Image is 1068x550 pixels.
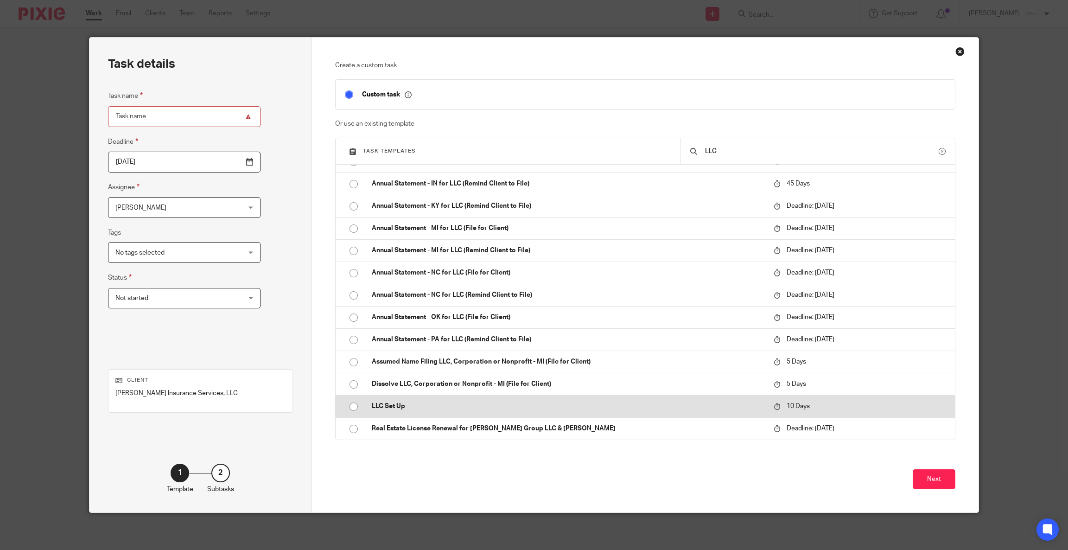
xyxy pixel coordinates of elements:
[335,61,956,70] p: Create a custom task
[167,485,193,494] p: Template
[372,424,765,433] p: Real Estate License Renewal for [PERSON_NAME] Group LLC & [PERSON_NAME]
[115,389,286,398] p: [PERSON_NAME] Insurance Services, LLC
[372,402,765,411] p: LLC Set Up
[108,106,261,127] input: Task name
[787,269,834,276] span: Deadline: [DATE]
[108,152,261,173] input: Pick a date
[704,146,939,156] input: Search...
[211,464,230,482] div: 2
[108,136,138,147] label: Deadline
[787,425,834,432] span: Deadline: [DATE]
[108,90,143,101] label: Task name
[787,247,834,254] span: Deadline: [DATE]
[108,228,121,237] label: Tags
[372,224,765,233] p: Annual Statement - MI for LLC (File for Client)
[787,403,810,409] span: 10 Days
[335,119,956,128] p: Or use an existing template
[108,272,132,283] label: Status
[372,357,765,366] p: Assumed Name Filing LLC, Corporation or Nonprofit - MI (File for Client)
[115,377,286,384] p: Client
[108,182,140,192] label: Assignee
[171,464,189,482] div: 1
[115,295,148,301] span: Not started
[115,205,166,211] span: [PERSON_NAME]
[913,469,955,489] button: Next
[108,56,175,72] h2: Task details
[372,179,765,188] p: Annual Statement - IN for LLC (Remind Client to File)
[787,203,834,209] span: Deadline: [DATE]
[955,47,965,56] div: Close this dialog window
[787,314,834,320] span: Deadline: [DATE]
[115,249,165,256] span: No tags selected
[787,358,806,365] span: 5 Days
[372,246,765,255] p: Annual Statement - MI for LLC (Remind Client to File)
[207,485,234,494] p: Subtasks
[787,225,834,231] span: Deadline: [DATE]
[362,90,412,99] p: Custom task
[372,335,765,344] p: Annual Statement - PA for LLC (Remind Client to File)
[372,201,765,211] p: Annual Statement - KY for LLC (Remind Client to File)
[787,336,834,343] span: Deadline: [DATE]
[787,381,806,387] span: 5 Days
[363,148,416,153] span: Task templates
[372,379,765,389] p: Dissolve LLC, Corporation or Nonprofit - MI (File for Client)
[787,292,834,298] span: Deadline: [DATE]
[372,290,765,300] p: Annual Statement - NC for LLC (Remind Client to File)
[787,180,810,187] span: 45 Days
[372,313,765,322] p: Annual Statement - OK for LLC (File for Client)
[372,268,765,277] p: Annual Statement - NC for LLC (File for Client)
